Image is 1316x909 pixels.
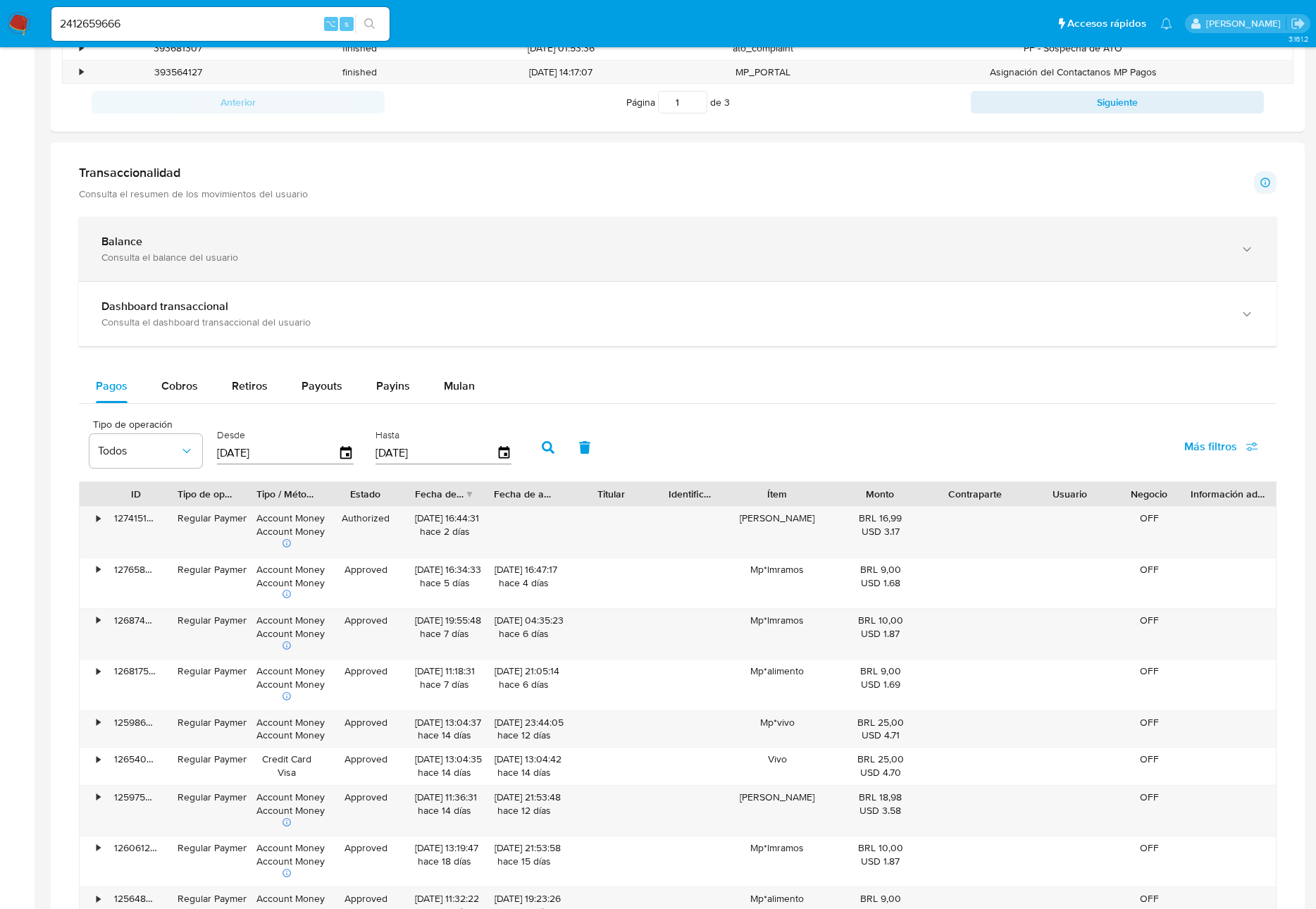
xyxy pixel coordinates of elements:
span: 3.161.2 [1289,33,1309,44]
input: Buscar usuario o caso... [51,15,390,33]
div: [DATE] 14:17:07 [450,61,672,84]
span: ⌥ [325,17,336,30]
a: Salir [1291,16,1305,31]
div: Asignación del Contactanos MP Pagos [853,61,1293,84]
div: • [80,42,83,55]
button: Siguiente [971,91,1264,113]
div: finished [268,37,449,60]
button: search-icon [355,14,384,34]
div: 393681307 [87,37,268,60]
span: 3 [724,95,730,109]
div: 393564127 [87,61,268,84]
a: Notificaciones [1160,18,1172,30]
span: Página de [626,91,730,113]
button: Anterior [92,91,385,113]
span: s [344,17,349,30]
div: PF - Sospecha de ATO [853,37,1293,60]
span: Accesos rápidos [1067,16,1146,31]
div: finished [268,61,449,84]
div: • [80,66,83,79]
p: jessica.fukman@mercadolibre.com [1206,17,1286,30]
div: [DATE] 01:53:36 [450,37,672,60]
div: ato_complaint [672,37,853,60]
div: MP_PORTAL [672,61,853,84]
